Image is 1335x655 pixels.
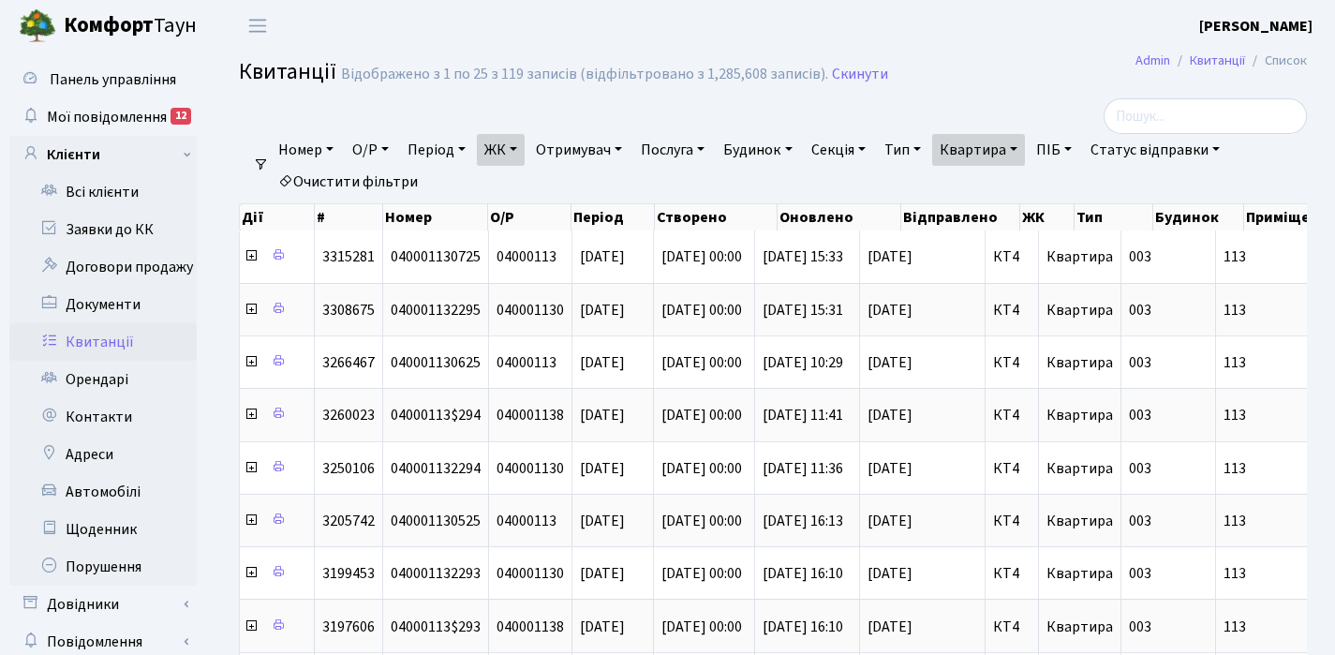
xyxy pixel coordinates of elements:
span: 04000113 [497,246,556,267]
span: 113 [1224,249,1329,264]
span: 04000113$294 [391,405,481,425]
span: 003 [1129,300,1151,320]
span: КТ4 [993,249,1031,264]
span: [DATE] [868,514,977,528]
nav: breadcrumb [1107,41,1335,81]
span: 3308675 [322,300,375,320]
span: [DATE] 00:00 [661,511,742,531]
a: Квитанції [1190,51,1245,70]
th: Дії [240,204,315,231]
a: Отримувач [528,134,630,166]
span: Квартира [1046,511,1113,531]
span: 113 [1224,355,1329,370]
span: 040001130725 [391,246,481,267]
input: Пошук... [1104,98,1307,134]
span: 040001130525 [391,511,481,531]
th: Відправлено [901,204,1021,231]
a: Контакти [9,398,197,436]
span: 040001132295 [391,300,481,320]
span: [DATE] [580,563,625,584]
span: 113 [1224,619,1329,634]
th: ЖК [1020,204,1075,231]
span: КТ4 [993,619,1031,634]
span: КТ4 [993,303,1031,318]
span: [DATE] [868,408,977,423]
span: [DATE] 10:29 [763,352,843,373]
a: Очистити фільтри [271,166,425,198]
a: Порушення [9,548,197,586]
button: Переключити навігацію [234,10,281,41]
a: Договори продажу [9,248,197,286]
a: ПІБ [1029,134,1079,166]
a: Номер [271,134,341,166]
span: [DATE] 00:00 [661,300,742,320]
span: [DATE] [868,461,977,476]
div: Відображено з 1 по 25 з 119 записів (відфільтровано з 1,285,608 записів). [341,66,828,83]
th: Тип [1075,204,1153,231]
span: 003 [1129,246,1151,267]
span: 003 [1129,617,1151,637]
span: [DATE] 00:00 [661,617,742,637]
a: Будинок [716,134,799,166]
span: 113 [1224,408,1329,423]
span: 040001130 [497,458,564,479]
span: [DATE] 11:41 [763,405,843,425]
span: 04000113$293 [391,617,481,637]
a: Орендарі [9,361,197,398]
span: [DATE] [868,249,977,264]
span: Квитанції [239,55,336,88]
span: [DATE] 11:36 [763,458,843,479]
div: 12 [171,108,191,125]
span: 003 [1129,458,1151,479]
a: Адреси [9,436,197,473]
a: Скинути [832,66,888,83]
th: Період [571,204,655,231]
span: [DATE] 00:00 [661,405,742,425]
a: ЖК [477,134,525,166]
li: Список [1245,51,1307,71]
span: 3205742 [322,511,375,531]
span: Квартира [1046,563,1113,584]
span: 3266467 [322,352,375,373]
span: [DATE] [868,566,977,581]
th: Номер [383,204,488,231]
a: Послуга [633,134,712,166]
span: 040001132294 [391,458,481,479]
span: 113 [1224,566,1329,581]
span: [DATE] [580,300,625,320]
th: Оновлено [778,204,901,231]
span: [DATE] [580,458,625,479]
span: [DATE] [580,246,625,267]
a: [PERSON_NAME] [1199,15,1313,37]
span: Квартира [1046,352,1113,373]
a: Мої повідомлення12 [9,98,197,136]
span: [DATE] 00:00 [661,246,742,267]
span: 040001138 [497,617,564,637]
span: Панель управління [50,69,176,90]
a: Квитанції [9,323,197,361]
a: О/Р [345,134,396,166]
span: [DATE] [868,355,977,370]
span: [DATE] 00:00 [661,563,742,584]
span: [DATE] 15:31 [763,300,843,320]
b: Комфорт [64,10,154,40]
span: 113 [1224,514,1329,528]
span: 003 [1129,352,1151,373]
span: 040001130 [497,563,564,584]
b: [PERSON_NAME] [1199,16,1313,37]
span: [DATE] [580,617,625,637]
span: 3199453 [322,563,375,584]
span: [DATE] [580,352,625,373]
span: Квартира [1046,405,1113,425]
th: Будинок [1153,204,1243,231]
a: Автомобілі [9,473,197,511]
a: Щоденник [9,511,197,548]
span: 040001130625 [391,352,481,373]
span: 040001138 [497,405,564,425]
span: 040001130 [497,300,564,320]
span: [DATE] [580,405,625,425]
span: КТ4 [993,408,1031,423]
span: Таун [64,10,197,42]
span: КТ4 [993,566,1031,581]
span: [DATE] 15:33 [763,246,843,267]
